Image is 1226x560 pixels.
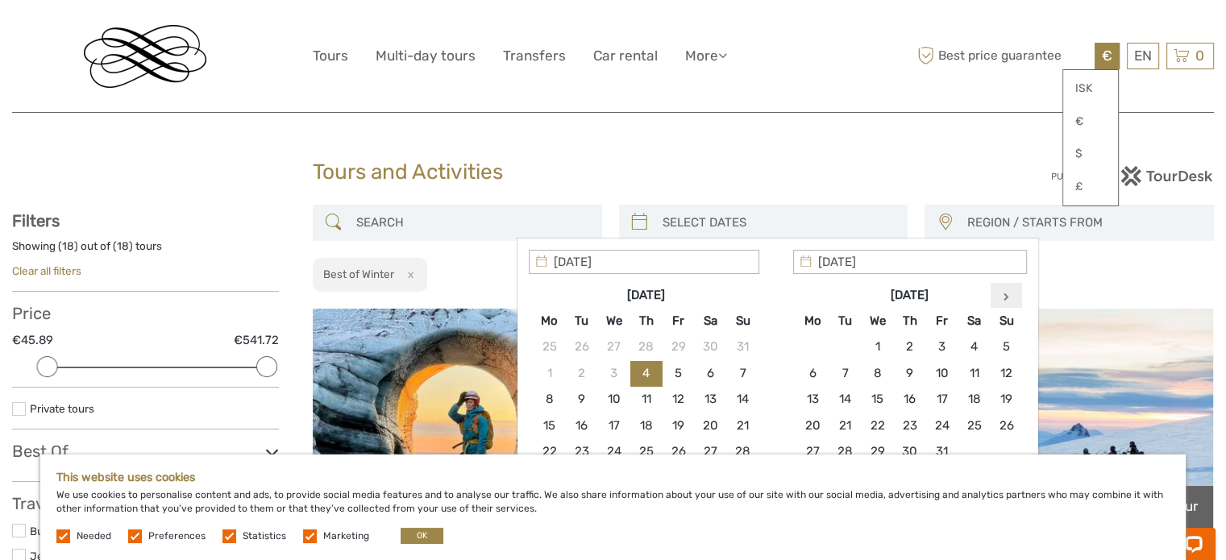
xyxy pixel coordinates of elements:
[630,387,662,413] td: 11
[662,387,694,413] td: 12
[861,360,893,386] td: 8
[694,308,726,334] th: Sa
[726,360,758,386] td: 7
[662,308,694,334] th: Fr
[597,334,630,360] td: 27
[893,308,925,334] th: Th
[726,439,758,465] td: 28
[861,387,893,413] td: 15
[117,239,129,254] label: 18
[958,360,990,386] td: 11
[12,211,60,230] strong: Filters
[84,25,206,88] img: Reykjavik Residence
[597,439,630,465] td: 24
[893,387,925,413] td: 16
[656,209,900,237] input: SELECT DATES
[694,439,726,465] td: 27
[726,387,758,413] td: 14
[565,360,597,386] td: 2
[958,413,990,438] td: 25
[12,442,279,461] h3: Best Of
[350,209,594,237] input: SEARCH
[861,334,893,360] td: 1
[694,413,726,438] td: 20
[376,44,476,68] a: Multi-day tours
[397,266,418,283] button: x
[796,360,829,386] td: 6
[990,334,1022,360] td: 5
[861,413,893,438] td: 22
[861,439,893,465] td: 29
[597,413,630,438] td: 17
[533,360,565,386] td: 1
[829,308,861,334] th: Tu
[77,529,111,543] label: Needed
[1050,166,1214,186] img: PurchaseViaTourDesk.png
[829,413,861,438] td: 21
[597,360,630,386] td: 3
[12,494,279,513] h3: Travel Method
[503,44,566,68] a: Transfers
[533,334,565,360] td: 25
[630,413,662,438] td: 18
[323,529,369,543] label: Marketing
[685,44,727,68] a: More
[1063,172,1118,201] a: £
[925,334,958,360] td: 3
[990,387,1022,413] td: 19
[958,308,990,334] th: Sa
[243,529,286,543] label: Statistics
[533,308,565,334] th: Mo
[40,454,1186,560] div: We use cookies to personalise content and ads, to provide social media features and to analyse ou...
[565,308,597,334] th: Tu
[796,439,829,465] td: 27
[925,308,958,334] th: Fr
[148,529,206,543] label: Preferences
[925,413,958,438] td: 24
[726,413,758,438] td: 21
[829,282,990,308] th: [DATE]
[1193,48,1207,64] span: 0
[565,387,597,413] td: 9
[533,387,565,413] td: 8
[12,239,279,263] div: Showing ( ) out of ( ) tours
[533,439,565,465] td: 22
[662,439,694,465] td: 26
[662,413,694,438] td: 19
[323,268,394,280] h2: Best of Winter
[861,308,893,334] th: We
[185,25,205,44] button: Open LiveChat chat widget
[565,413,597,438] td: 16
[726,308,758,334] th: Su
[694,360,726,386] td: 6
[30,402,94,415] a: Private tours
[893,439,925,465] td: 30
[1063,107,1118,136] a: €
[990,308,1022,334] th: Su
[12,304,279,323] h3: Price
[593,44,658,68] a: Car rental
[12,332,53,349] label: €45.89
[23,28,182,41] p: Chat now
[796,387,829,413] td: 13
[565,439,597,465] td: 23
[829,387,861,413] td: 14
[913,43,1091,69] span: Best price guarantee
[597,308,630,334] th: We
[893,360,925,386] td: 9
[1102,48,1112,64] span: €
[630,360,662,386] td: 4
[1063,74,1118,103] a: ISK
[313,44,348,68] a: Tours
[597,387,630,413] td: 10
[958,334,990,360] td: 4
[401,528,443,544] button: OK
[565,334,597,360] td: 26
[234,332,279,349] label: €541.72
[960,209,1206,236] button: REGION / STARTS FROM
[893,413,925,438] td: 23
[925,439,958,465] td: 31
[313,160,914,185] h1: Tours and Activities
[829,439,861,465] td: 28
